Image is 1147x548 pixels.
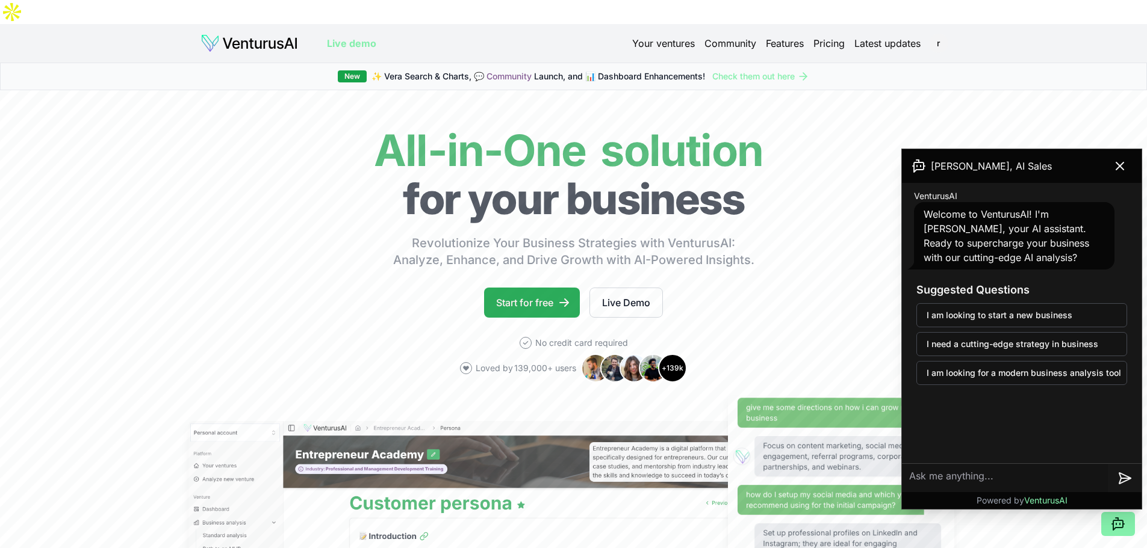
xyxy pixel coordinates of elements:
[1024,495,1068,505] span: VenturusAI
[977,494,1068,506] p: Powered by
[914,190,957,202] span: VenturusAI
[484,288,580,318] a: Start for free
[929,34,948,53] span: r
[916,282,1127,298] h3: Suggested Questions
[486,71,532,81] a: Community
[916,303,1127,327] button: I am looking to start a new business
[704,36,756,51] a: Community
[581,354,610,383] img: Avatar 1
[766,36,804,51] a: Features
[338,70,367,82] div: New
[600,354,629,383] img: Avatar 2
[930,35,947,52] button: r
[916,361,1127,385] button: I am looking for a modern business analysis tool
[371,70,705,82] span: ✨ Vera Search & Charts, 💬 Launch, and 📊 Dashboard Enhancements!
[813,36,845,51] a: Pricing
[620,354,648,383] img: Avatar 3
[200,34,298,53] img: logo
[916,332,1127,356] button: I need a cutting-edge strategy in business
[589,288,663,318] a: Live Demo
[854,36,921,51] a: Latest updates
[632,36,695,51] a: Your ventures
[712,70,809,82] a: Check them out here
[327,36,376,51] a: Live demo
[639,354,668,383] img: Avatar 4
[924,208,1089,263] span: Welcome to VenturusAI! I'm [PERSON_NAME], your AI assistant. Ready to supercharge your business w...
[931,159,1052,173] span: [PERSON_NAME], AI Sales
